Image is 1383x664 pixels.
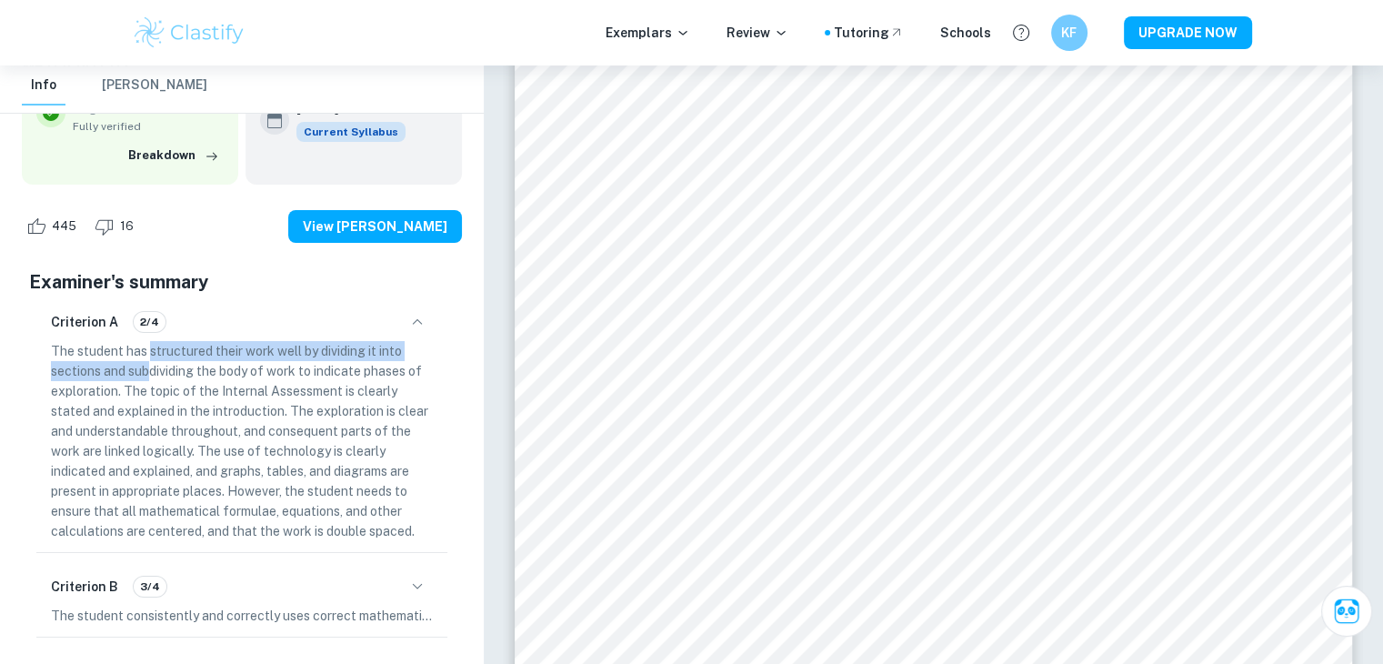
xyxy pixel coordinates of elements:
button: [PERSON_NAME] [102,65,207,106]
h6: KF [1058,23,1079,43]
span: Current Syllabus [296,122,406,142]
p: Exemplars [606,23,690,43]
button: UPGRADE NOW [1124,16,1252,49]
span: Fully verified [73,118,224,135]
p: The student consistently and correctly uses correct mathematical notation, symbols, and terminolo... [51,606,433,626]
p: Review [727,23,788,43]
span: 3/4 [134,578,166,595]
h5: Examiner's summary [29,268,455,296]
a: Schools [940,23,991,43]
button: Help and Feedback [1006,17,1037,48]
span: 2/4 [134,314,165,330]
button: Breakdown [124,142,224,169]
a: Tutoring [834,23,904,43]
span: 445 [42,217,86,236]
button: KF [1051,15,1087,51]
div: Like [22,212,86,241]
button: Info [22,65,65,106]
div: This exemplar is based on the current syllabus. Feel free to refer to it for inspiration/ideas wh... [296,122,406,142]
button: Ask Clai [1321,586,1372,637]
div: Dislike [90,212,144,241]
button: View [PERSON_NAME] [288,210,462,243]
img: Clastify logo [132,15,247,51]
p: The student has structured their work well by dividing it into sections and subdividing the body ... [51,341,433,541]
h6: Criterion A [51,312,118,332]
h6: Criterion B [51,577,118,597]
span: 16 [110,217,144,236]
